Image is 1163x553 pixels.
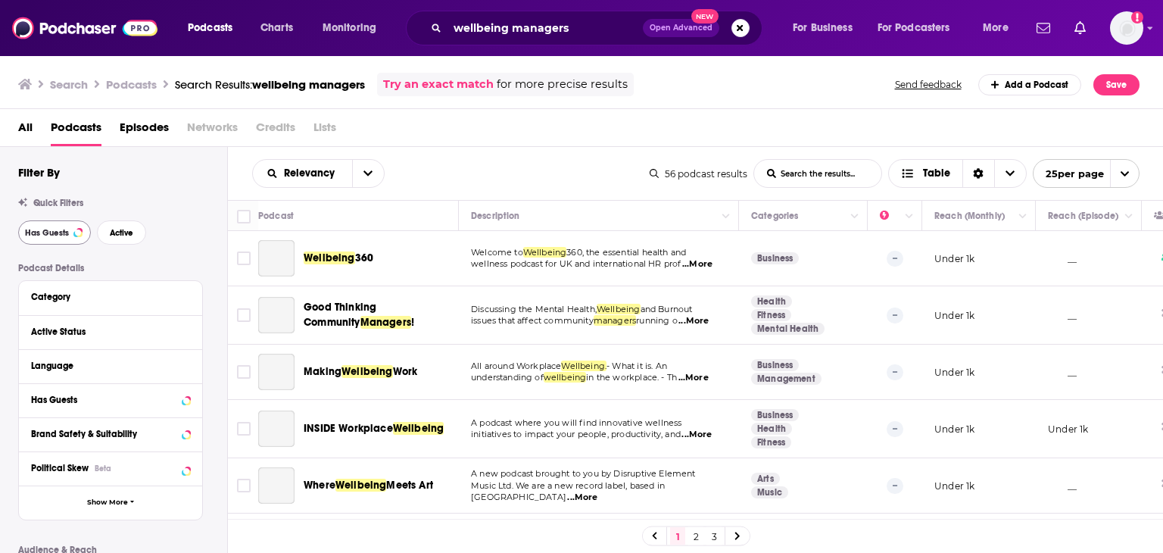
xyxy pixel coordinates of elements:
[95,464,111,473] div: Beta
[934,252,974,265] p: Under 1k
[1048,366,1077,379] p: __
[110,229,133,237] span: Active
[751,373,822,385] a: Management
[12,14,157,42] img: Podchaser - Follow, Share and Rate Podcasts
[751,473,780,485] a: Arts
[420,11,777,45] div: Search podcasts, credits, & more...
[18,263,203,273] p: Podcast Details
[304,479,335,492] span: Where
[934,423,974,436] p: Under 1k
[691,9,719,23] span: New
[751,409,799,421] a: Business
[751,486,788,498] a: Music
[87,498,128,507] span: Show More
[120,115,169,146] a: Episodes
[1093,74,1140,95] button: Save
[1014,208,1032,226] button: Column Actions
[650,24,712,32] span: Open Advanced
[31,429,177,439] div: Brand Safety & Suitability
[751,359,799,371] a: Business
[717,208,735,226] button: Column Actions
[237,479,251,492] span: Toggle select row
[18,165,60,180] h2: Filter By
[471,429,681,439] span: initiatives to impact your people, productivity, and
[887,421,903,436] p: --
[258,240,295,276] a: Wellbeing360
[586,372,677,383] span: in the workplace. - Th
[681,429,712,441] span: ...More
[323,17,376,39] span: Monitoring
[31,463,89,473] span: Political Skew
[1048,309,1077,322] p: __
[878,17,950,39] span: For Podcasters
[606,361,667,371] span: - What it is. An
[597,304,641,314] span: Wellbeing
[887,251,903,266] p: --
[97,220,146,245] button: Active
[471,372,544,383] span: understanding of
[31,424,190,443] button: Brand Safety & Suitability
[304,251,373,266] a: Wellbeing360
[890,78,966,91] button: Send feedback
[1110,11,1143,45] span: Logged in as ColinMcA
[934,366,974,379] p: Under 1k
[31,326,180,337] div: Active Status
[751,436,791,448] a: Fitness
[1048,423,1088,436] p: Under 1k
[237,365,251,379] span: Toggle select row
[650,168,747,180] div: 56 podcast results
[25,229,69,237] span: Has Guests
[304,422,393,435] span: INSIDE Workplace
[304,365,341,378] span: Making
[678,315,709,327] span: ...More
[706,527,722,545] a: 3
[900,208,918,226] button: Column Actions
[352,160,384,187] button: open menu
[1033,159,1140,188] button: open menu
[258,467,295,504] a: Where Wellbeing Meets Art
[256,115,295,146] span: Credits
[252,159,385,188] h2: Choose List sort
[31,390,190,409] button: Has Guests
[983,17,1009,39] span: More
[1131,11,1143,23] svg: Add a profile image
[636,315,678,326] span: running o
[19,486,202,520] button: Show More
[561,361,606,371] span: Wellbeing.
[523,247,567,258] span: Wellbeing
[887,364,903,380] p: --
[18,115,33,146] span: All
[284,168,340,179] span: Relevancy
[258,354,295,390] a: Making Wellbeing Work
[383,76,494,93] a: Try an exact match
[471,361,561,371] span: All around Workplace
[312,16,396,40] button: open menu
[751,323,825,335] a: Mental Health
[846,208,864,226] button: Column Actions
[393,422,444,435] span: Wellbeing
[355,252,374,264] span: 360
[304,252,355,264] span: Wellbeing
[471,480,665,503] span: Music Ltd. We are a new record label, based in [GEOGRAPHIC_DATA]
[188,17,232,39] span: Podcasts
[1030,15,1056,41] a: Show notifications dropdown
[304,421,444,436] a: INSIDE WorkplaceWellbeing
[923,168,950,179] span: Table
[594,315,636,326] span: managers
[252,77,365,92] span: wellbeing managers
[643,19,719,37] button: Open AdvancedNew
[304,364,417,380] a: MakingWellbeingWork
[31,322,190,341] button: Active Status
[471,258,681,269] span: wellness podcast for UK and international HR prof
[258,207,294,225] div: Podcast
[887,308,903,323] p: --
[934,480,974,492] p: Under 1k
[888,159,1027,188] button: Choose View
[670,527,685,545] a: 1
[335,479,387,492] span: Wellbeing
[31,361,180,371] div: Language
[978,74,1082,95] a: Add a Podcast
